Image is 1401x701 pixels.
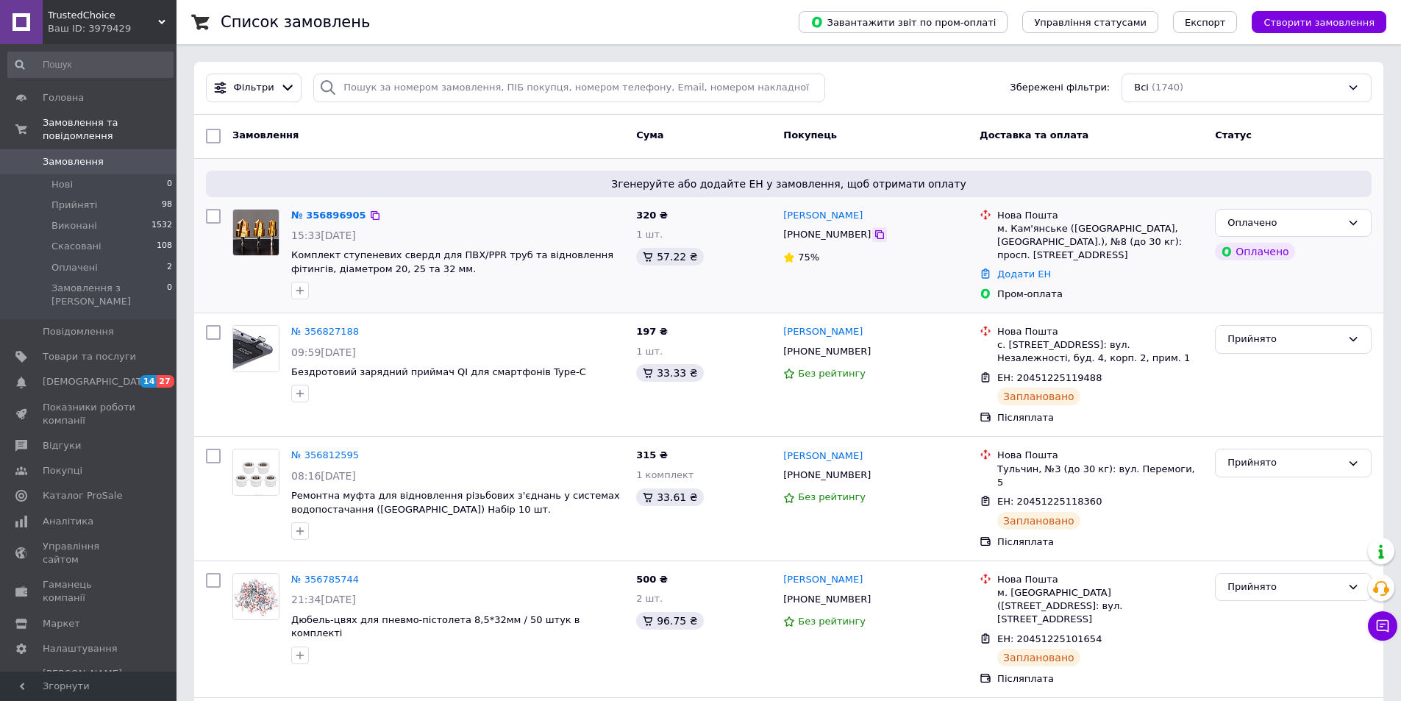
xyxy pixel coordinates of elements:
[43,617,80,630] span: Маркет
[810,15,996,29] span: Завантажити звіт по пром-оплаті
[212,177,1366,191] span: Згенеруйте або додайте ЕН у замовлення, щоб отримати оплату
[48,22,177,35] div: Ваш ID: 3979429
[1152,82,1183,93] span: (1740)
[232,573,279,620] a: Фото товару
[232,325,279,372] a: Фото товару
[1173,11,1238,33] button: Експорт
[997,649,1080,666] div: Заплановано
[799,11,1008,33] button: Завантажити звіт по пром-оплаті
[291,490,620,528] a: Ремонтна муфта для відновлення різьбових з'єднань у системах водопостачання ([GEOGRAPHIC_DATA]) Н...
[997,586,1203,627] div: м. [GEOGRAPHIC_DATA] ([STREET_ADDRESS]: вул. [STREET_ADDRESS]
[232,209,279,256] a: Фото товару
[783,209,863,223] a: [PERSON_NAME]
[636,612,703,630] div: 96.75 ₴
[783,573,863,587] a: [PERSON_NAME]
[234,81,274,95] span: Фільтри
[997,463,1203,489] div: Тульчин, №3 (до 30 кг): вул. Перемоги, 5
[43,91,84,104] span: Головна
[1227,216,1341,231] div: Оплачено
[43,439,81,452] span: Відгуки
[636,449,668,460] span: 315 ₴
[48,9,158,22] span: TrustedChoice
[783,325,863,339] a: [PERSON_NAME]
[162,199,172,212] span: 98
[43,325,114,338] span: Повідомлення
[291,210,366,221] a: № 356896905
[997,388,1080,405] div: Заплановано
[1227,580,1341,595] div: Прийнято
[43,155,104,168] span: Замовлення
[783,129,837,140] span: Покупець
[780,225,874,244] div: [PHONE_NUMBER]
[233,449,279,495] img: Фото товару
[997,633,1102,644] span: ЕН: 20451225101654
[43,464,82,477] span: Покупці
[1010,81,1110,95] span: Збережені фільтри:
[167,282,172,308] span: 0
[1022,11,1158,33] button: Управління статусами
[43,375,151,388] span: [DEMOGRAPHIC_DATA]
[997,535,1203,549] div: Післяплата
[43,489,122,502] span: Каталог ProSale
[43,515,93,528] span: Аналітика
[997,411,1203,424] div: Післяплата
[291,249,613,274] a: Комплект ступеневих свердл для ПВХ/PPR труб та відновлення фітингів, діаметром 20, 25 та 32 мм.
[636,326,668,337] span: 197 ₴
[232,129,299,140] span: Замовлення
[43,401,136,427] span: Показники роботи компанії
[997,372,1102,383] span: ЕН: 20451225119488
[291,229,356,241] span: 15:33[DATE]
[51,282,167,308] span: Замовлення з [PERSON_NAME]
[1185,17,1226,28] span: Експорт
[313,74,825,102] input: Пошук за номером замовлення, ПІБ покупця, номером телефону, Email, номером накладної
[1034,17,1147,28] span: Управління статусами
[167,178,172,191] span: 0
[636,574,668,585] span: 500 ₴
[232,449,279,496] a: Фото товару
[798,368,866,379] span: Без рейтингу
[980,129,1088,140] span: Доставка та оплата
[636,210,668,221] span: 320 ₴
[51,240,101,253] span: Скасовані
[291,346,356,358] span: 09:59[DATE]
[1252,11,1386,33] button: Створити замовлення
[997,209,1203,222] div: Нова Пошта
[997,268,1051,280] a: Додати ЕН
[783,449,863,463] a: [PERSON_NAME]
[636,229,663,240] span: 1 шт.
[636,248,703,266] div: 57.22 ₴
[43,578,136,605] span: Гаманець компанії
[43,540,136,566] span: Управління сайтом
[157,375,174,388] span: 27
[780,342,874,361] div: [PHONE_NUMBER]
[997,512,1080,530] div: Заплановано
[1263,17,1375,28] span: Створити замовлення
[997,338,1203,365] div: с. [STREET_ADDRESS]: вул. Незалежності, буд. 4, корп. 2, прим. 1
[636,593,663,604] span: 2 шт.
[780,590,874,609] div: [PHONE_NUMBER]
[997,288,1203,301] div: Пром-оплата
[291,366,586,377] a: Бездротовий зарядний приймач QI для смартфонів Type-C
[291,470,356,482] span: 08:16[DATE]
[140,375,157,388] span: 14
[233,574,279,619] img: Фото товару
[997,496,1102,507] span: ЕН: 20451225118360
[997,672,1203,686] div: Післяплата
[636,129,663,140] span: Cума
[798,252,819,263] span: 75%
[151,219,172,232] span: 1532
[1368,611,1397,641] button: Чат з покупцем
[636,469,694,480] span: 1 комплект
[7,51,174,78] input: Пошук
[780,466,874,485] div: [PHONE_NUMBER]
[636,364,703,382] div: 33.33 ₴
[167,261,172,274] span: 2
[1237,16,1386,27] a: Створити замовлення
[51,261,98,274] span: Оплачені
[291,614,580,639] a: Дюбель-цвях для пневмо-пістолета 8,5*32мм / 50 штук в комплекті
[997,573,1203,586] div: Нова Пошта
